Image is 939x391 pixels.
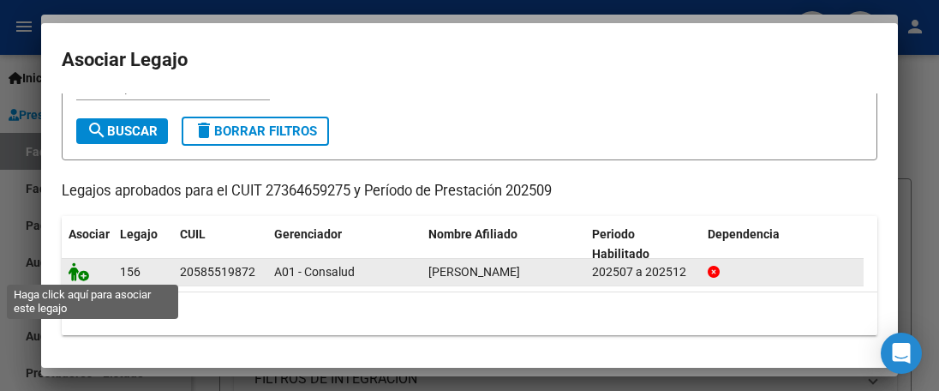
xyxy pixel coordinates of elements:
[173,216,267,273] datatable-header-cell: CUIL
[180,262,255,282] div: 20585519872
[62,292,877,335] div: 1 registros
[113,216,173,273] datatable-header-cell: Legajo
[62,44,877,76] h2: Asociar Legajo
[708,227,780,241] span: Dependencia
[180,227,206,241] span: CUIL
[182,117,329,146] button: Borrar Filtros
[881,333,922,374] div: Open Intercom Messenger
[422,216,585,273] datatable-header-cell: Nombre Afiliado
[194,123,317,139] span: Borrar Filtros
[62,181,877,202] p: Legajos aprobados para el CUIT 27364659275 y Período de Prestación 202509
[194,120,214,141] mat-icon: delete
[267,216,422,273] datatable-header-cell: Gerenciador
[585,216,701,273] datatable-header-cell: Periodo Habilitado
[120,227,158,241] span: Legajo
[428,265,520,279] span: REIS NATANAEL JUAN
[120,265,141,279] span: 156
[69,227,110,241] span: Asociar
[87,123,158,139] span: Buscar
[701,216,864,273] datatable-header-cell: Dependencia
[274,227,342,241] span: Gerenciador
[592,227,649,261] span: Periodo Habilitado
[592,262,694,282] div: 202507 a 202512
[428,227,517,241] span: Nombre Afiliado
[274,265,355,279] span: A01 - Consalud
[62,216,113,273] datatable-header-cell: Asociar
[76,118,168,144] button: Buscar
[87,120,107,141] mat-icon: search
